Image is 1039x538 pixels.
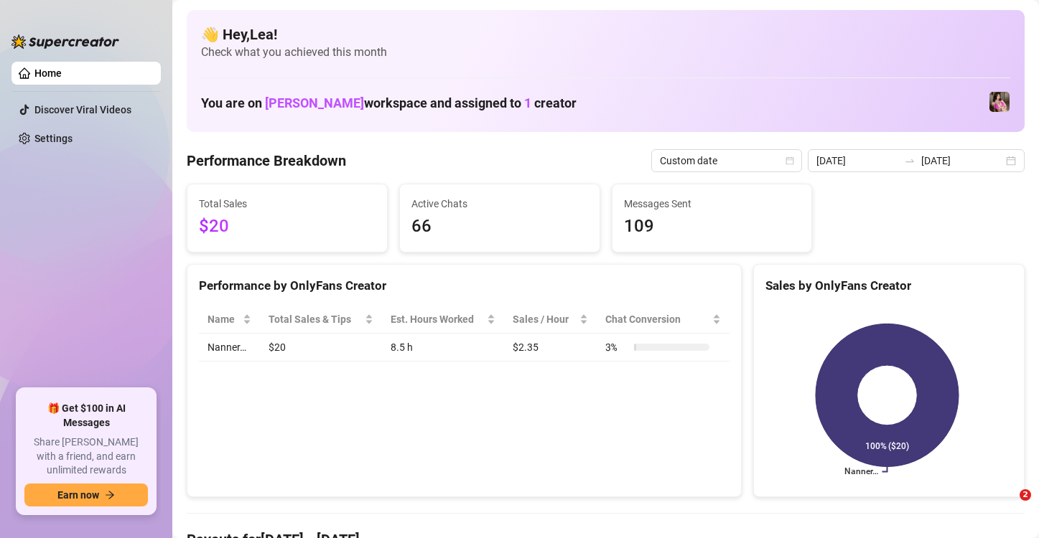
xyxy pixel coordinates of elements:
h4: 👋 Hey, Lea ! [201,24,1010,44]
div: Sales by OnlyFans Creator [765,276,1012,296]
a: Discover Viral Videos [34,104,131,115]
th: Chat Conversion [597,306,730,334]
span: arrow-right [105,490,115,500]
img: Nanner [989,92,1010,112]
th: Total Sales & Tips [260,306,381,334]
input: Start date [816,153,898,169]
span: Total Sales & Tips [269,311,361,327]
span: Name [208,311,240,327]
span: 🎁 Get $100 in AI Messages [24,402,148,430]
span: calendar [786,156,794,165]
div: Est. Hours Worked [391,311,484,327]
td: 8.5 h [382,334,504,362]
span: Check what you achieved this month [201,44,1010,60]
div: Performance by OnlyFans Creator [199,276,730,296]
iframe: Intercom live chat [990,489,1025,524]
span: 3 % [605,339,628,355]
h1: You are on workspace and assigned to creator [201,95,577,111]
span: Earn now [57,489,99,501]
input: End date [921,153,1003,169]
th: Sales / Hour [504,306,597,334]
span: swap-right [904,155,915,166]
td: $2.35 [504,334,597,362]
img: logo-BBDzfeDw.svg [11,34,119,49]
th: Name [199,306,260,334]
text: Nanner… [844,467,877,477]
td: Nanner… [199,334,260,362]
span: Sales / Hour [513,311,577,327]
button: Earn nowarrow-right [24,483,148,506]
span: 2 [1020,489,1031,501]
span: Custom date [660,150,793,171]
span: 1 [524,95,531,110]
span: 66 [411,213,588,240]
span: Share [PERSON_NAME] with a friend, and earn unlimited rewards [24,435,148,478]
span: to [904,155,915,166]
td: $20 [260,334,381,362]
span: $20 [199,213,376,240]
span: Total Sales [199,196,376,212]
a: Home [34,67,62,79]
span: Active Chats [411,196,588,212]
span: [PERSON_NAME] [265,95,364,110]
span: 109 [624,213,801,240]
a: Settings [34,133,73,144]
span: Chat Conversion [605,311,709,327]
h4: Performance Breakdown [187,151,346,171]
span: Messages Sent [624,196,801,212]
